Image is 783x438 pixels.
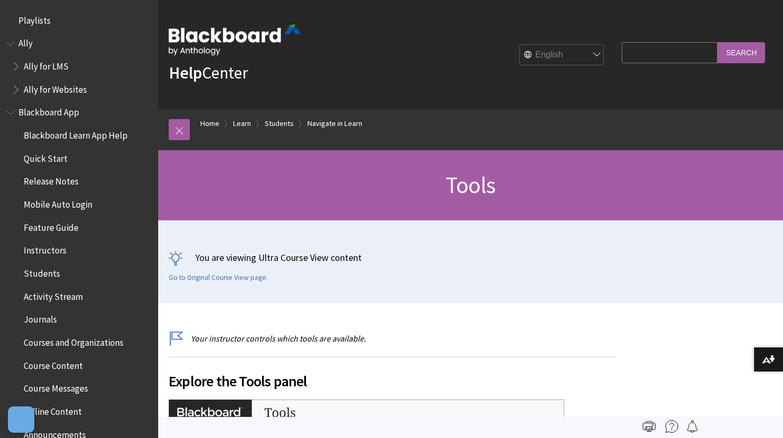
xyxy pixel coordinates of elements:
[24,57,69,72] span: Ally for LMS
[24,334,123,348] span: Courses and Organizations
[24,219,79,233] span: Feature Guide
[24,265,60,279] span: Students
[169,25,301,55] img: Blackboard by Anthology
[24,126,128,141] span: Blackboard Learn App Help
[718,42,765,63] input: Search
[200,117,219,130] a: Home
[18,35,33,49] span: Ally
[265,117,294,130] a: Students
[169,251,772,264] p: You are viewing Ultra Course View content
[6,12,152,30] nav: Book outline for Playlists
[24,242,66,256] span: Instructors
[169,333,616,344] p: Your instructor controls which tools are available.
[24,150,67,164] span: Quick Start
[643,420,655,433] img: Print
[446,170,495,199] span: Tools
[24,173,79,187] span: Release Notes
[665,420,678,433] img: More help
[520,45,604,66] select: Site Language Selector
[24,81,87,95] span: Ally for Websites
[169,370,616,392] span: Explore the Tools panel
[24,196,92,210] span: Mobile Auto Login
[24,380,88,394] span: Course Messages
[169,62,248,83] a: HelpCenter
[307,117,362,130] a: Navigate in Learn
[24,403,82,417] span: Offline Content
[24,357,83,371] span: Course Content
[8,406,34,433] button: Open Preferences
[169,62,202,83] strong: Help
[24,288,83,302] span: Activity Stream
[686,420,699,433] img: Follow this page
[24,311,57,325] span: Journals
[6,35,152,99] nav: Book outline for Anthology Ally Help
[169,273,268,283] a: Go to Original Course View page.
[18,12,51,26] span: Playlists
[233,117,251,130] a: Learn
[18,104,79,118] span: Blackboard App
